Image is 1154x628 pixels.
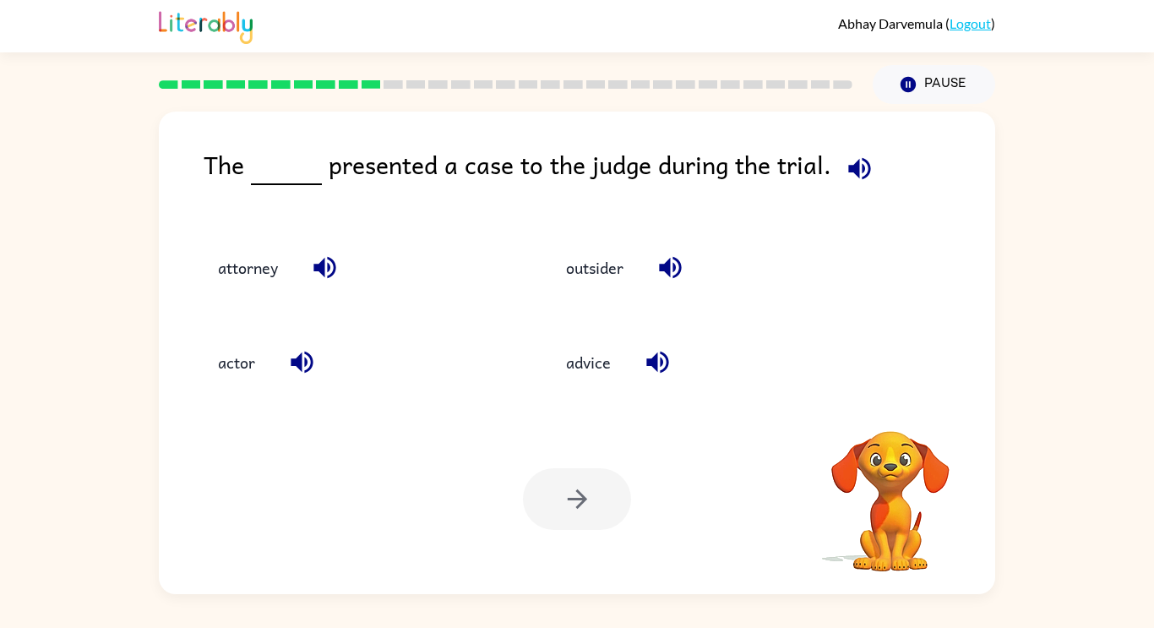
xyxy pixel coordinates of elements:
div: The presented a case to the judge during the trial. [204,145,995,210]
span: Abhay Darvemula [838,15,945,31]
video: Your browser must support playing .mp4 files to use Literably. Please try using another browser. [806,405,975,574]
button: advice [549,340,628,385]
button: actor [201,340,272,385]
div: ( ) [838,15,995,31]
a: Logout [950,15,991,31]
button: Pause [873,65,995,104]
img: Literably [159,7,253,44]
button: outsider [549,244,640,290]
button: attorney [201,244,295,290]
